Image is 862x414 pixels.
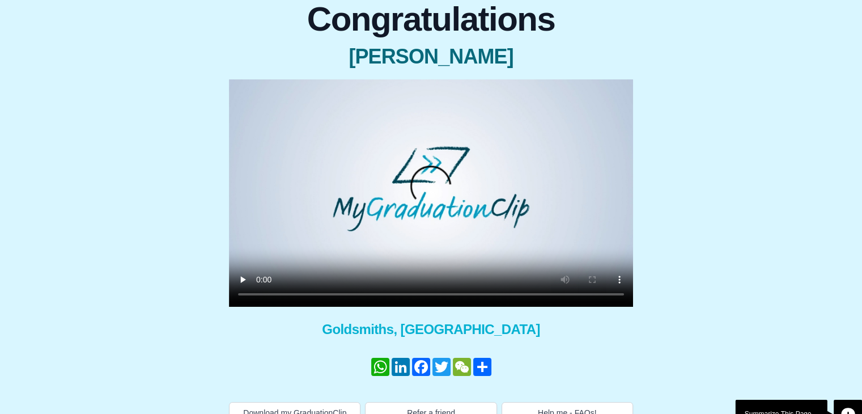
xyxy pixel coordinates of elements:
a: LinkedIn [390,358,411,376]
a: Share [472,358,492,376]
span: [PERSON_NAME] [229,45,633,68]
a: Facebook [411,358,431,376]
a: WeChat [452,358,472,376]
span: Congratulations [229,2,633,36]
a: WhatsApp [370,358,390,376]
a: Twitter [431,358,452,376]
span: Goldsmiths, [GEOGRAPHIC_DATA] [229,320,633,339]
